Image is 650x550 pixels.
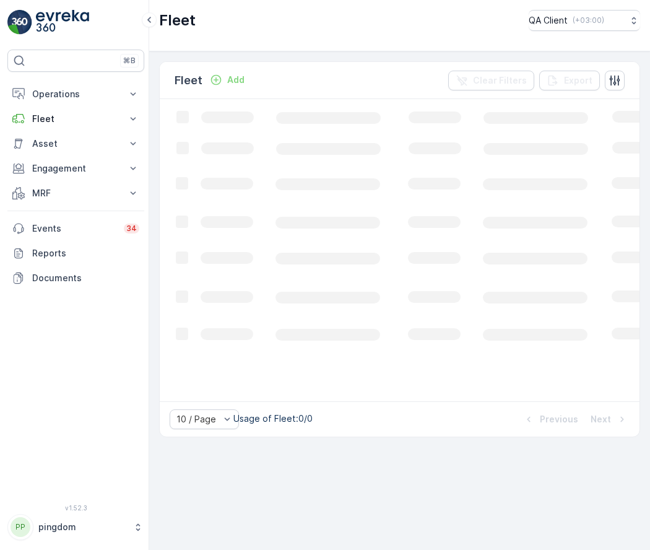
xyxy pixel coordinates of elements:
[36,10,89,35] img: logo_light-DOdMpM7g.png
[32,222,116,235] p: Events
[521,412,579,427] button: Previous
[540,413,578,426] p: Previous
[7,131,144,156] button: Asset
[159,11,196,30] p: Fleet
[564,74,592,87] p: Export
[7,514,144,540] button: PPpingdom
[7,504,144,512] span: v 1.52.3
[32,113,119,125] p: Fleet
[32,137,119,150] p: Asset
[539,71,600,90] button: Export
[175,72,202,89] p: Fleet
[7,82,144,107] button: Operations
[123,56,136,66] p: ⌘B
[32,247,139,260] p: Reports
[233,412,313,425] p: Usage of Fleet : 0/0
[7,10,32,35] img: logo
[573,15,604,25] p: ( +03:00 )
[7,266,144,290] a: Documents
[473,74,527,87] p: Clear Filters
[7,216,144,241] a: Events34
[529,14,568,27] p: QA Client
[32,88,119,100] p: Operations
[7,241,144,266] a: Reports
[448,71,534,90] button: Clear Filters
[32,272,139,284] p: Documents
[7,156,144,181] button: Engagement
[529,10,640,31] button: QA Client(+03:00)
[126,224,137,234] p: 34
[32,162,119,175] p: Engagement
[7,181,144,206] button: MRF
[7,107,144,131] button: Fleet
[227,74,245,86] p: Add
[591,413,611,426] p: Next
[32,187,119,199] p: MRF
[11,517,30,537] div: PP
[589,412,630,427] button: Next
[38,521,127,533] p: pingdom
[205,72,249,87] button: Add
